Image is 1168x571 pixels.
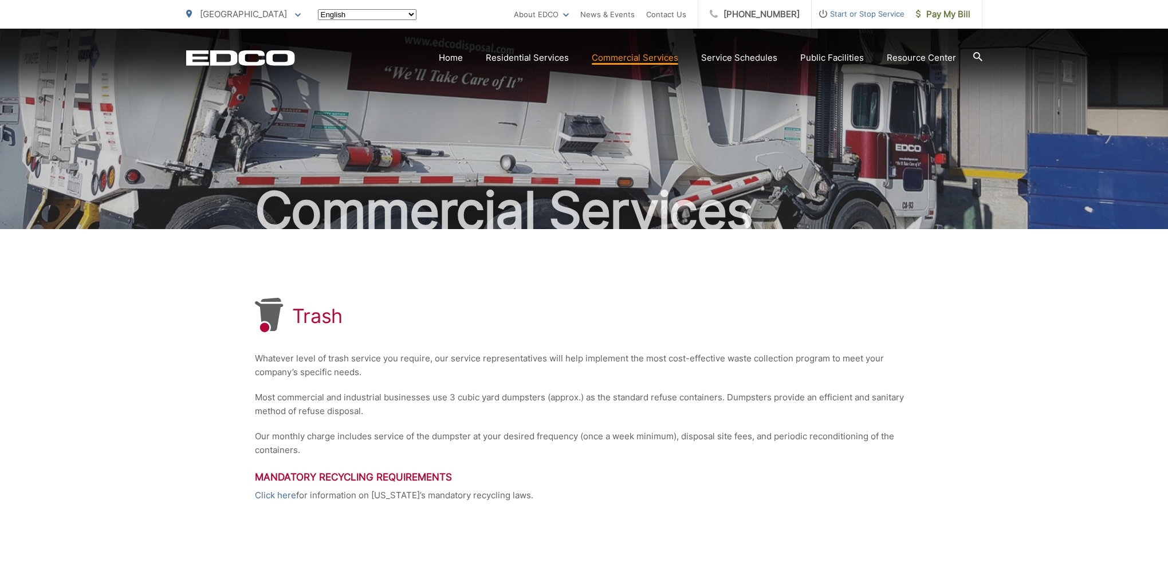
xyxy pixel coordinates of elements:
a: News & Events [580,7,635,21]
h1: Trash [292,305,343,328]
p: Most commercial and industrial businesses use 3 cubic yard dumpsters (approx.) as the standard re... [255,391,914,418]
select: Select a language [318,9,416,20]
p: for information on [US_STATE]’s mandatory recycling laws. [255,489,914,502]
h3: Mandatory Recycling Requirements [255,471,914,483]
span: [GEOGRAPHIC_DATA] [200,9,287,19]
a: Service Schedules [701,51,777,65]
a: About EDCO [514,7,569,21]
p: Whatever level of trash service you require, our service representatives will help implement the ... [255,352,914,379]
a: Residential Services [486,51,569,65]
a: Click here [255,489,296,502]
p: Our monthly charge includes service of the dumpster at your desired frequency (once a week minimu... [255,430,914,457]
a: EDCD logo. Return to the homepage. [186,50,295,66]
a: Resource Center [887,51,956,65]
a: Home [439,51,463,65]
span: Pay My Bill [916,7,970,21]
a: Public Facilities [800,51,864,65]
a: Contact Us [646,7,686,21]
h2: Commercial Services [186,182,982,239]
a: Commercial Services [592,51,678,65]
